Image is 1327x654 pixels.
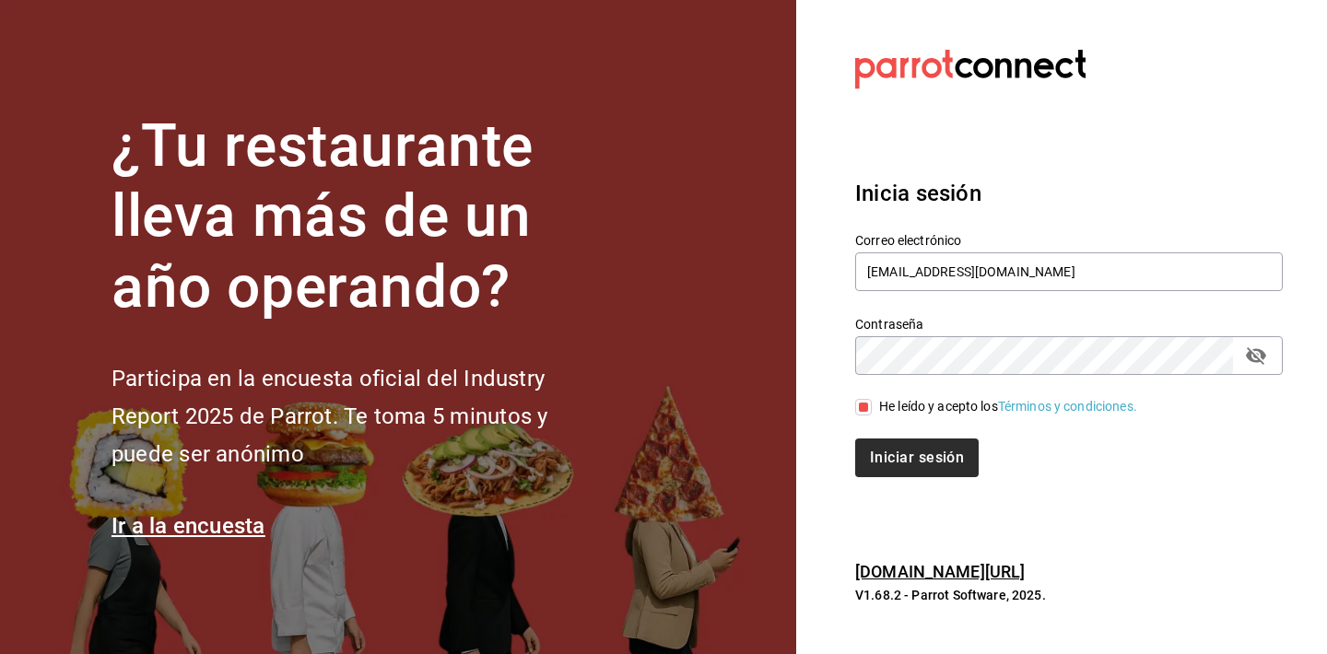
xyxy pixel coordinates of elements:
a: Ir a la encuesta [112,513,265,539]
a: [DOMAIN_NAME][URL] [855,562,1025,581]
label: Contraseña [855,317,1283,330]
p: V1.68.2 - Parrot Software, 2025. [855,586,1283,604]
h2: Participa en la encuesta oficial del Industry Report 2025 de Parrot. Te toma 5 minutos y puede se... [112,360,609,473]
div: He leído y acepto los [879,397,1137,416]
label: Correo electrónico [855,233,1283,246]
h1: ¿Tu restaurante lleva más de un año operando? [112,111,609,323]
input: Ingresa tu correo electrónico [855,252,1283,291]
button: Iniciar sesión [855,438,979,477]
a: Términos y condiciones. [998,399,1137,414]
button: passwordField [1240,340,1272,371]
h3: Inicia sesión [855,177,1283,210]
